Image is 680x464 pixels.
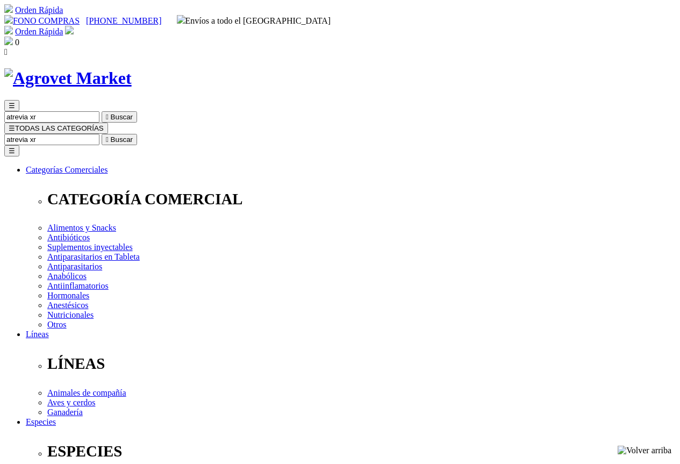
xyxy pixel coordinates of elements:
[111,135,133,144] span: Buscar
[4,100,19,111] button: ☰
[86,16,161,25] a: [PHONE_NUMBER]
[47,242,133,252] a: Suplementos inyectables
[26,417,56,426] a: Especies
[9,124,15,132] span: ☰
[4,47,8,56] i: 
[47,398,95,407] a: Aves y cerdos
[4,37,13,45] img: shopping-bag.svg
[4,123,108,134] button: ☰TODAS LAS CATEGORÍAS
[177,16,331,25] span: Envíos a todo el [GEOGRAPHIC_DATA]
[15,27,63,36] a: Orden Rápida
[47,223,116,232] a: Alimentos y Snacks
[106,113,109,121] i: 
[618,446,671,455] img: Volver arriba
[102,111,137,123] button:  Buscar
[47,442,676,460] p: ESPECIES
[47,291,89,300] a: Hormonales
[4,16,80,25] a: FONO COMPRAS
[47,310,94,319] a: Nutricionales
[4,4,13,13] img: shopping-cart.svg
[4,145,19,156] button: ☰
[4,68,132,88] img: Agrovet Market
[102,134,137,145] button:  Buscar
[106,135,109,144] i: 
[47,262,102,271] a: Antiparasitarios
[4,15,13,24] img: phone.svg
[47,281,109,290] a: Antiinflamatorios
[47,408,83,417] a: Ganadería
[26,165,108,174] a: Categorías Comerciales
[47,355,676,373] p: LÍNEAS
[26,330,49,339] a: Líneas
[15,5,63,15] a: Orden Rápida
[65,26,74,34] img: user.svg
[47,272,87,281] a: Anabólicos
[47,252,140,261] a: Antiparasitarios en Tableta
[15,38,19,47] span: 0
[47,388,126,397] a: Animales de compañía
[177,15,185,24] img: delivery-truck.svg
[4,111,99,123] input: Buscar
[47,320,67,329] a: Otros
[47,301,88,310] a: Anestésicos
[47,190,676,208] p: CATEGORÍA COMERCIAL
[4,134,99,145] input: Buscar
[47,233,90,242] a: Antibióticos
[111,113,133,121] span: Buscar
[65,27,74,36] a: Acceda a su cuenta de cliente
[9,102,15,110] span: ☰
[4,26,13,34] img: shopping-cart.svg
